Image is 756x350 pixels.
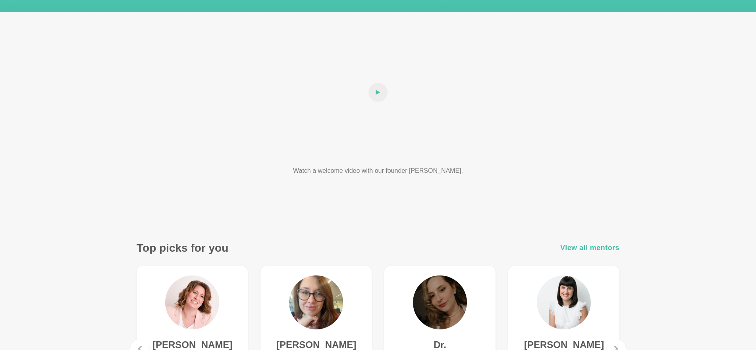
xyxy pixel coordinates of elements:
p: Watch a welcome video with our founder [PERSON_NAME]. [264,166,492,176]
img: Hayley Robertson [537,275,591,329]
a: View all mentors [560,242,619,254]
img: Courtney McCloud [289,275,343,329]
img: Dr. Anastasiya Ovechkin (Osteo) [413,275,467,329]
img: Amanda Greenman [165,275,219,329]
h3: Top picks for you [137,241,228,255]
